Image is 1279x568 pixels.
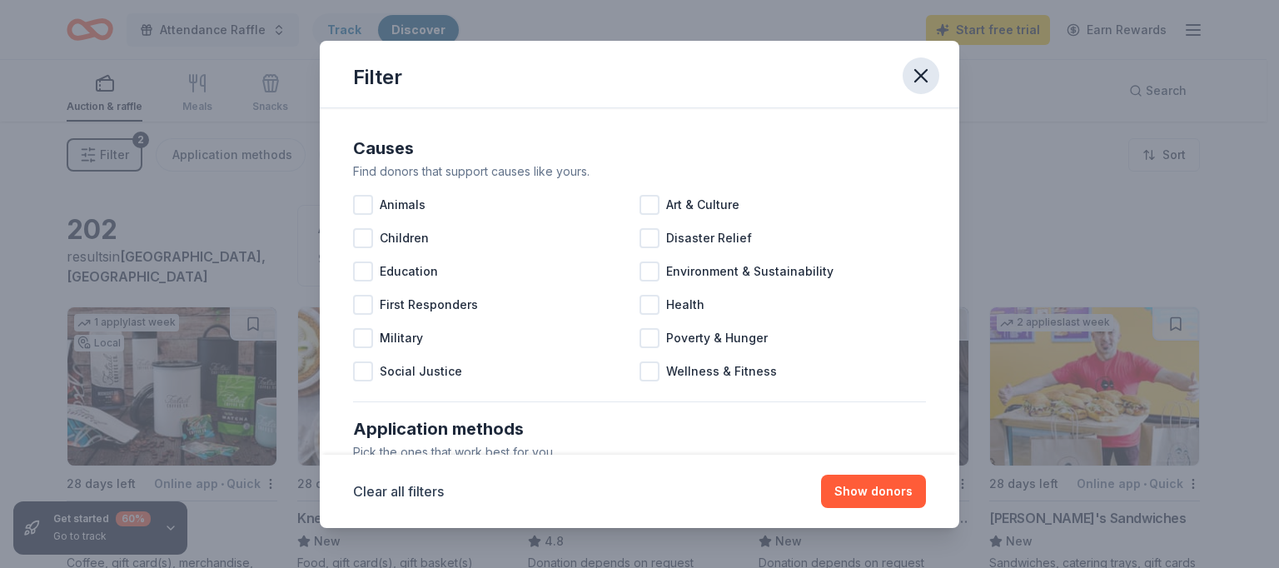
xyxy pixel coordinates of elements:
[353,481,444,501] button: Clear all filters
[666,361,777,381] span: Wellness & Fitness
[380,228,429,248] span: Children
[353,135,926,162] div: Causes
[380,328,423,348] span: Military
[821,475,926,508] button: Show donors
[353,162,926,182] div: Find donors that support causes like yours.
[353,416,926,442] div: Application methods
[666,195,739,215] span: Art & Culture
[380,262,438,282] span: Education
[353,442,926,462] div: Pick the ones that work best for you.
[666,262,834,282] span: Environment & Sustainability
[666,328,768,348] span: Poverty & Hunger
[380,195,426,215] span: Animals
[666,295,704,315] span: Health
[666,228,752,248] span: Disaster Relief
[353,64,402,91] div: Filter
[380,361,462,381] span: Social Justice
[380,295,478,315] span: First Responders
